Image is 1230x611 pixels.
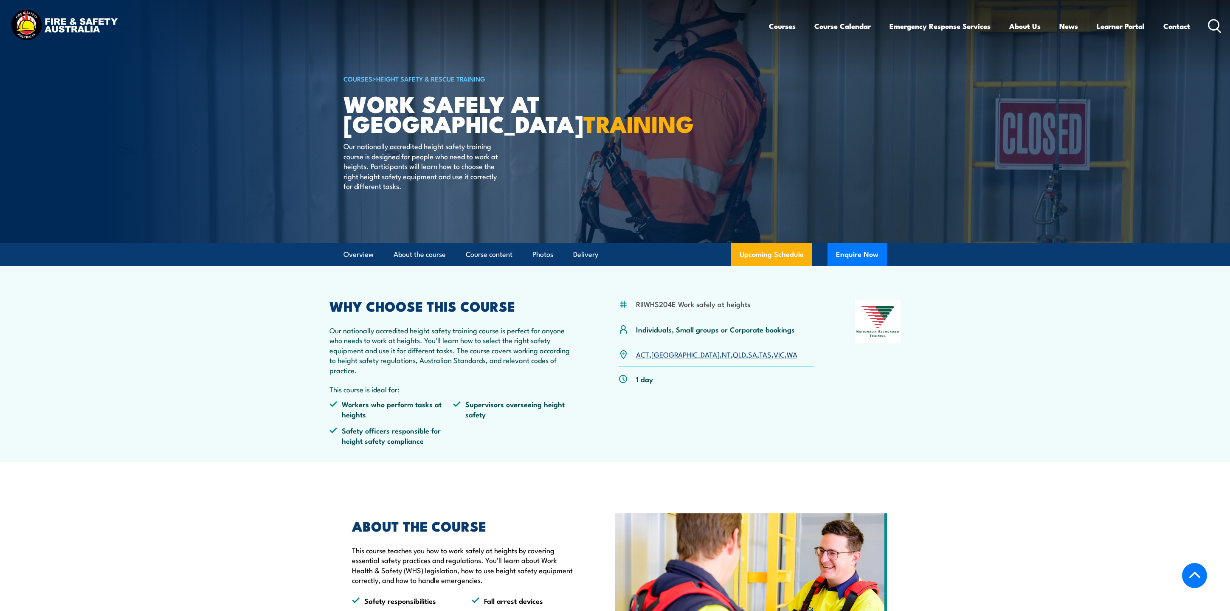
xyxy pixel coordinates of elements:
a: WA [787,349,797,359]
p: 1 day [636,374,653,384]
strong: TRAINING [583,105,694,141]
a: Emergency Response Services [889,15,991,37]
li: Fall arrest devices [472,596,576,605]
p: This course teaches you how to work safely at heights by covering essential safety practices and ... [352,545,576,585]
a: SA [748,349,757,359]
p: , , , , , , , [636,349,797,359]
a: Course Calendar [814,15,871,37]
h2: ABOUT THE COURSE [352,520,576,532]
a: Course content [466,243,512,266]
a: [GEOGRAPHIC_DATA] [651,349,720,359]
p: Our nationally accredited height safety training course is designed for people who need to work a... [343,141,498,191]
li: RIIWHS204E Work safely at heights [636,299,750,309]
a: NT [722,349,731,359]
a: Learner Portal [1097,15,1145,37]
li: Supervisors overseeing height safety [453,399,577,419]
h6: > [343,73,553,84]
a: Height Safety & Rescue Training [376,74,485,83]
h2: WHY CHOOSE THIS COURSE [329,300,577,312]
p: Our nationally accredited height safety training course is perfect for anyone who needs to work a... [329,325,577,375]
p: Individuals, Small groups or Corporate bookings [636,324,795,334]
a: About the course [394,243,446,266]
a: VIC [774,349,785,359]
p: This course is ideal for: [329,384,577,394]
a: QLD [733,349,746,359]
a: News [1059,15,1078,37]
a: Delivery [573,243,598,266]
a: COURSES [343,74,372,83]
a: About Us [1009,15,1041,37]
li: Safety officers responsible for height safety compliance [329,425,453,445]
button: Enquire Now [828,243,887,266]
li: Safety responsibilities [352,596,456,605]
img: Nationally Recognised Training logo. [855,300,901,343]
h1: Work Safely at [GEOGRAPHIC_DATA] [343,93,553,133]
a: TAS [759,349,771,359]
a: Contact [1163,15,1190,37]
a: ACT [636,349,649,359]
a: Courses [769,15,796,37]
a: Overview [343,243,374,266]
li: Workers who perform tasks at heights [329,399,453,419]
a: Photos [532,243,553,266]
a: Upcoming Schedule [731,243,812,266]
